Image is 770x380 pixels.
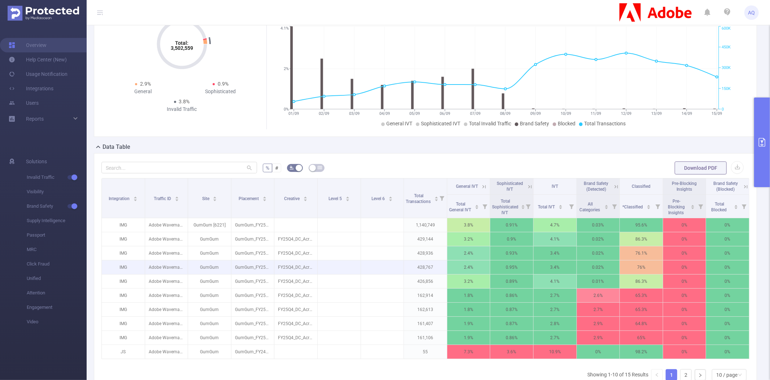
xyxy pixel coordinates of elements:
[706,289,749,302] p: 0%
[447,303,490,316] p: 1.8%
[27,170,87,185] span: Invalid Traffic
[231,345,274,359] p: GumGum_FY24CC_RTR_Retargeting-EveryoneCan-RoamV1-15s_US_DSK_BAN_1x1_SavvyCommunicators_DesktopSki...
[27,228,87,242] span: Passport
[577,246,620,260] p: 0.02%
[663,303,706,316] p: 0%
[620,275,663,288] p: 86.3%
[490,317,533,331] p: 0.87%
[202,196,210,201] span: Site
[404,345,447,359] p: 55
[682,111,692,116] tspan: 14/09
[9,52,67,67] a: Help Center (New)
[389,195,393,198] i: icon: caret-up
[188,260,231,274] p: GumGum
[133,195,138,200] div: Sort
[404,317,447,331] p: 161,407
[663,275,706,288] p: 0%
[663,218,706,232] p: 0%
[500,111,510,116] tspan: 08/09
[440,111,450,116] tspan: 06/09
[27,315,87,329] span: Video
[447,260,490,274] p: 2.4%
[26,154,47,169] span: Solutions
[722,26,731,31] tspan: 600K
[475,204,479,208] div: Sort
[447,218,490,232] p: 3.8%
[102,289,145,302] p: IMG
[145,260,188,274] p: Adobe Wavemaker WW [15091]
[706,232,749,246] p: 0%
[632,184,651,189] span: Classified
[284,196,301,201] span: Creative
[538,204,556,210] span: Total IVT
[145,345,188,359] p: Adobe Wavemaker WW [15091]
[447,331,490,345] p: 1.9%
[691,206,695,208] i: icon: caret-down
[591,111,601,116] tspan: 11/09
[559,204,563,206] i: icon: caret-up
[9,81,53,96] a: Integrations
[404,260,447,274] p: 428,767
[447,232,490,246] p: 3.2%
[274,289,317,302] p: FY25Q4_DC_AcrobatDC_AcrobatStudio_us_en_DoThatWithAcrobat-DoEverything-15s-VID_1920x1080_NoURL_Le...
[101,162,257,173] input: Search...
[134,195,138,198] i: icon: caret-up
[102,331,145,345] p: IMG
[102,232,145,246] p: IMG
[435,195,439,198] i: icon: caret-up
[577,303,620,316] p: 2.7%
[27,242,87,257] span: MRC
[712,202,728,212] span: Total Blocked
[274,275,317,288] p: FY25Q4_DC_AcrobatDC_AcrobatStudio_us_en_DoThatWithAcrobat-Marketing-15s-VID_1920x1080_NoURL_Learn...
[620,345,663,359] p: 98.2%
[145,303,188,316] p: Adobe Wavemaker WW [15091]
[26,112,44,126] a: Reports
[722,107,724,112] tspan: 0
[490,218,533,232] p: 0.91%
[706,303,749,316] p: 0%
[188,317,231,331] p: GumGum
[520,121,549,126] span: Brand Safety
[713,181,738,192] span: Brand Safety (Blocked)
[345,198,349,200] i: icon: caret-down
[698,373,702,377] i: icon: right
[480,195,490,218] i: Filter menu
[404,246,447,260] p: 428,936
[9,38,47,52] a: Overview
[218,81,229,87] span: 0.9%
[318,165,322,170] i: icon: table
[475,204,479,206] i: icon: caret-up
[274,232,317,246] p: FY25Q4_DC_AcrobatDC_AcrobatStudio_us_en_DoThatWithAcrobat-DoEverything-15s-VID_1920x1080_NoURL_Le...
[653,195,663,218] i: Filter menu
[534,289,577,302] p: 2.7%
[534,345,577,359] p: 10.9%
[577,232,620,246] p: 0.02%
[558,204,563,208] div: Sort
[409,111,420,116] tspan: 05/09
[280,26,289,31] tspan: 4.1%
[231,232,274,246] p: GumGum_FY25Acrobat_CTX_ContextualOLV-3ps-NA-15s_US_CROSS_VID_1920x1080_SMBs+KnowledgeWorkers_NA_O...
[620,246,663,260] p: 76.1%
[102,246,145,260] p: IMG
[706,260,749,274] p: 0%
[577,317,620,331] p: 2.9%
[521,206,525,208] i: icon: caret-down
[231,218,274,232] p: GumGum_FY25Acrobat_CTX_DesktopSkin-DoThatWithAcrobat-DoEverything-NA_US_DSK_BAN_1x1_SMBs+Knowledg...
[609,195,619,218] i: Filter menu
[534,246,577,260] p: 3.4%
[651,111,662,116] tspan: 13/09
[8,6,79,21] img: Protected Media
[288,111,299,116] tspan: 01/09
[188,275,231,288] p: GumGum
[738,373,742,378] i: icon: down
[263,195,267,198] i: icon: caret-up
[145,289,188,302] p: Adobe Wavemaker WW [15091]
[213,195,217,198] i: icon: caret-up
[584,181,608,192] span: Brand Safety (Detected)
[672,181,697,192] span: Pre-Blocking Insights
[668,199,685,215] span: Pre-Blocking Insights
[329,196,343,201] span: Level 5
[404,303,447,316] p: 162,613
[449,202,472,212] span: Total General IVT
[475,206,479,208] i: icon: caret-down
